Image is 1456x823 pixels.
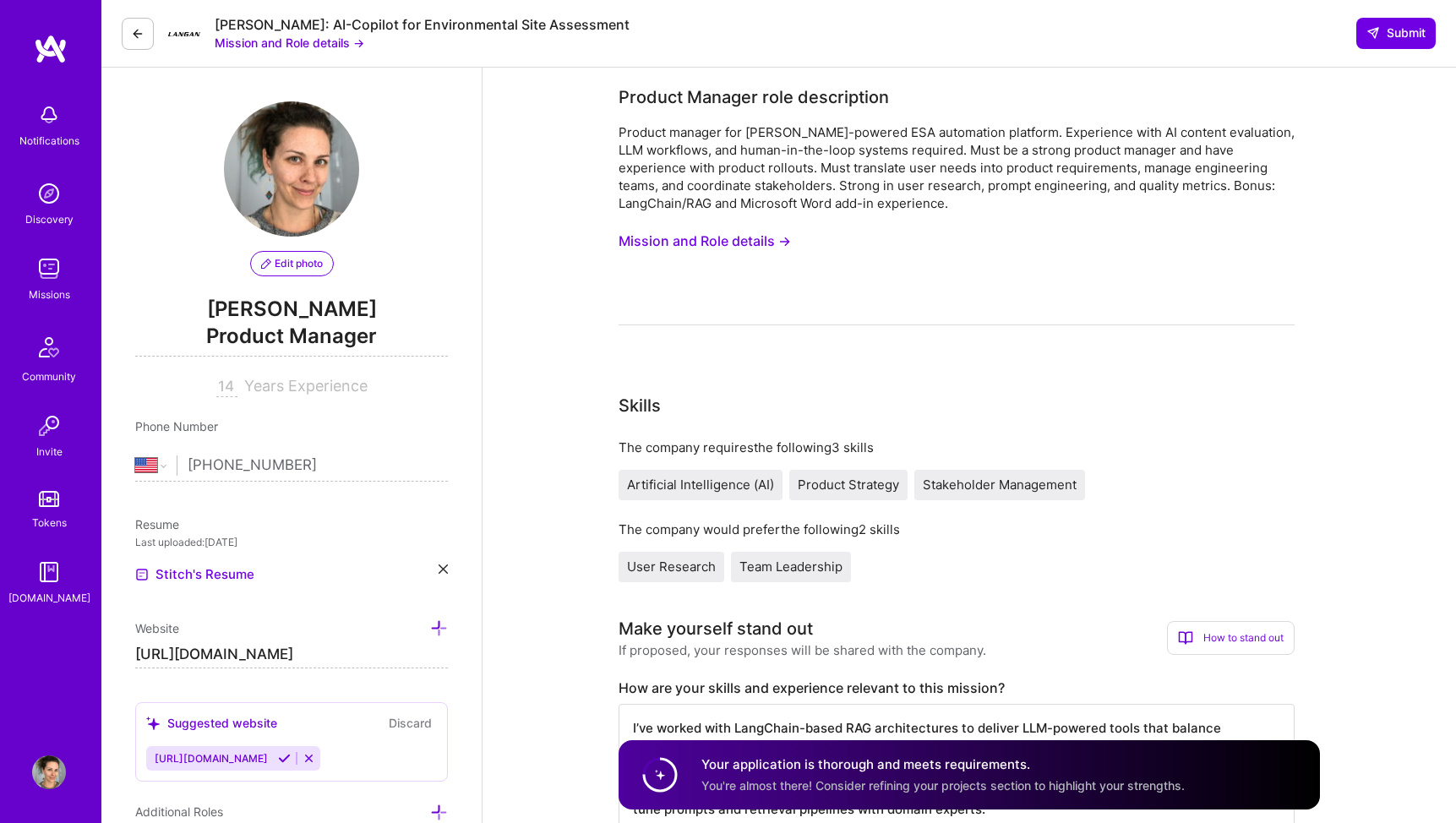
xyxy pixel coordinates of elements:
[22,368,76,385] div: Community
[244,377,368,395] span: Years Experience
[135,621,179,635] span: Website
[619,616,813,641] div: Make yourself stand out
[215,16,630,34] div: [PERSON_NAME]: AI-Copilot for Environmental Site Assessment
[32,514,67,531] div: Tokens
[701,755,1185,773] h4: Your application is thorough and meets requirements.
[135,517,179,531] span: Resume
[32,755,66,789] img: User Avatar
[250,251,334,276] button: Edit photo
[619,679,1295,697] label: How are your skills and experience relevant to this mission?
[216,377,237,397] input: XX
[131,27,145,41] i: icon LeftArrowDark
[32,177,66,210] img: discovery
[619,393,661,418] div: Skills
[34,34,68,64] img: logo
[261,256,323,271] span: Edit photo
[135,564,254,585] a: Stitch's Resume
[135,568,149,581] img: Resume
[1178,630,1193,646] i: icon BookOpen
[1356,18,1436,48] button: Submit
[29,286,70,303] div: Missions
[36,443,63,461] div: Invite
[32,252,66,286] img: teamwork
[146,717,161,731] i: icon SuggestedTeams
[619,641,986,659] div: If proposed, your responses will be shared with the company.
[167,17,201,51] img: Company Logo
[439,564,448,574] i: icon Close
[619,521,1295,538] div: The company would prefer the following 2 skills
[28,755,70,789] a: User Avatar
[627,559,716,575] span: User Research
[261,259,271,269] i: icon PencilPurple
[32,555,66,589] img: guide book
[619,123,1295,212] div: Product manager for [PERSON_NAME]-powered ESA automation platform. Experience with AI content eva...
[1366,25,1426,41] span: Submit
[701,778,1185,793] span: You're almost there! Consider refining your projects section to highlight your strengths.
[1167,621,1295,655] div: How to stand out
[923,477,1077,493] span: Stakeholder Management
[135,533,448,551] div: Last uploaded: [DATE]
[19,132,79,150] div: Notifications
[32,98,66,132] img: bell
[739,559,843,575] span: Team Leadership
[146,714,277,732] div: Suggested website
[39,491,59,507] img: tokens
[29,327,69,368] img: Community
[619,84,889,110] div: Product Manager role description
[135,322,448,357] span: Product Manager
[188,441,448,490] input: +1 (000) 000-0000
[135,297,448,322] span: [PERSON_NAME]
[303,752,315,765] i: Reject
[278,752,291,765] i: Accept
[627,477,774,493] span: Artificial Intelligence (AI)
[25,210,74,228] div: Discovery
[1366,26,1380,40] i: icon SendLight
[135,804,223,819] span: Additional Roles
[224,101,359,237] img: User Avatar
[619,226,791,257] button: Mission and Role details →
[619,439,1295,456] div: The company requires the following 3 skills
[215,34,364,52] button: Mission and Role details →
[798,477,899,493] span: Product Strategy
[135,641,448,668] input: http://...
[8,589,90,607] div: [DOMAIN_NAME]
[32,409,66,443] img: Invite
[384,713,437,733] button: Discard
[135,419,218,433] span: Phone Number
[155,752,268,765] span: [URL][DOMAIN_NAME]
